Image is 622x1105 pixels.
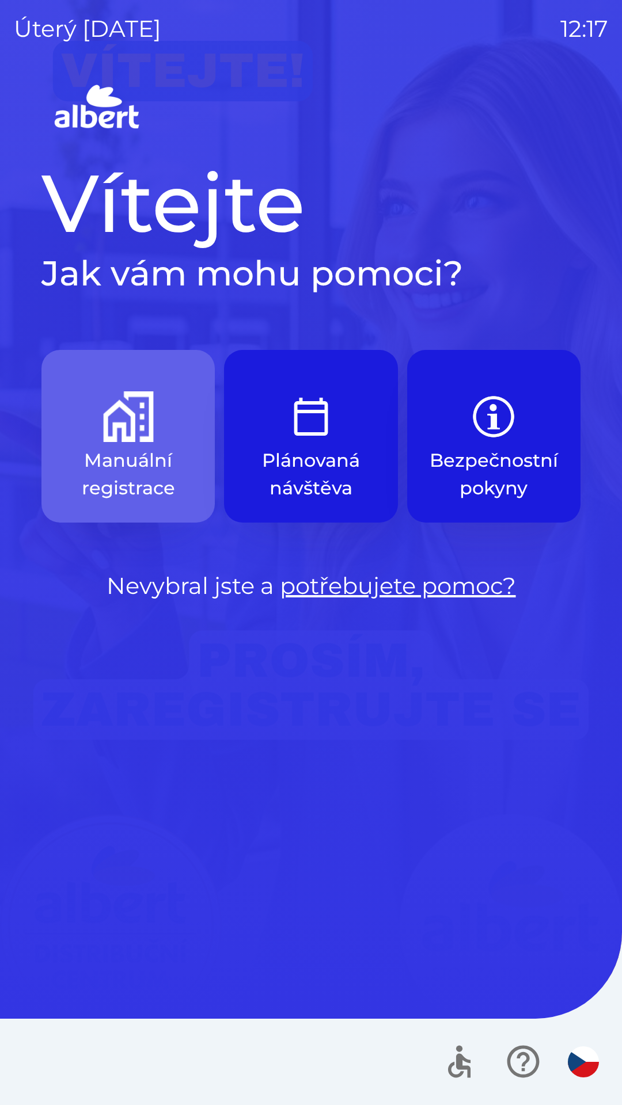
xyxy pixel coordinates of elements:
button: Manuální registrace [41,350,215,523]
p: Nevybral jste a [41,569,581,603]
h1: Vítejte [41,154,581,252]
p: 12:17 [560,12,608,46]
img: cs flag [568,1046,599,1077]
button: Bezpečnostní pokyny [407,350,581,523]
button: Plánovaná návštěva [224,350,397,523]
img: d73f94ca-8ab6-4a86-aa04-b3561b69ae4e.png [103,391,154,442]
h2: Jak vám mohu pomoci? [41,252,581,295]
img: b85e123a-dd5f-4e82-bd26-90b222bbbbcf.png [468,391,519,442]
a: potřebujete pomoc? [280,571,516,600]
img: Logo [41,81,581,136]
p: úterý [DATE] [14,12,161,46]
p: Bezpečnostní pokyny [430,447,558,502]
p: Manuální registrace [69,447,187,502]
p: Plánovaná návštěva [252,447,370,502]
img: e9efe3d3-6003-445a-8475-3fd9a2e5368f.png [286,391,336,442]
